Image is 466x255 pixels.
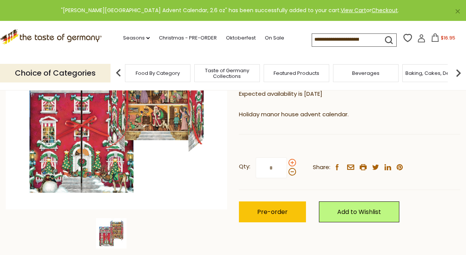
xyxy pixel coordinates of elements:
a: Christmas - PRE-ORDER [159,34,217,42]
a: On Sale [265,34,284,42]
a: × [455,9,460,14]
a: Oktoberfest [226,34,256,42]
span: Share: [313,163,330,172]
span: Pre-order [257,207,288,216]
img: Windel Manor House Advent Calendar [96,218,127,249]
a: Seasons [123,34,150,42]
button: $16.95 [427,33,460,45]
div: "[PERSON_NAME][GEOGRAPHIC_DATA] Advent Calendar, 2.6 oz" has been successfully added to your cart... [6,6,454,15]
p: Expected availability is [DATE] [239,89,460,99]
a: Food By Category [136,70,180,76]
a: Add to Wishlist [319,201,399,222]
a: Baking, Cakes, Desserts [405,70,464,76]
img: next arrow [451,65,466,81]
strong: Qty: [239,162,250,171]
input: Qty: [256,157,287,178]
p: Holiday manor house advent calendar. [239,110,460,119]
a: View Cart [341,6,366,14]
a: Checkout [372,6,398,14]
span: $16.95 [441,35,455,41]
a: Beverages [352,70,380,76]
img: previous arrow [111,65,126,81]
button: Pre-order [239,201,306,222]
a: Taste of Germany Collections [197,68,258,79]
a: Featured Products [274,70,319,76]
